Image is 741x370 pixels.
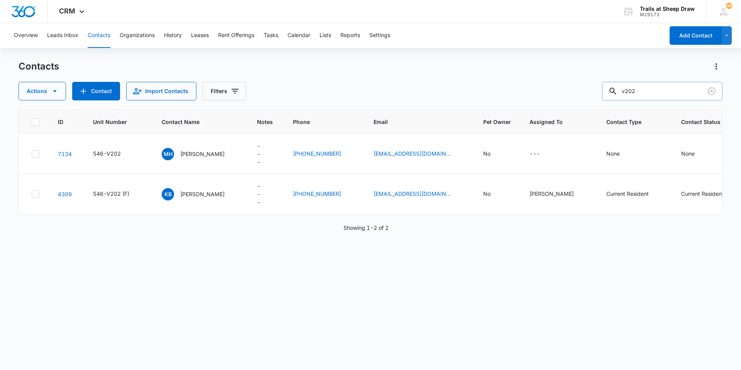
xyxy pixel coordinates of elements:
a: Navigate to contact details page for Karina Bassett [58,191,72,197]
button: Add Contact [670,26,722,45]
button: Reports [340,23,360,48]
div: Phone - (970) 301-7235 - Select to Edit Field [293,149,355,159]
span: Phone [293,118,344,126]
div: Contact Status - None - Select to Edit Field [681,149,709,159]
input: Search Contacts [602,82,722,100]
div: Contact Name - Michelle Hykes - Select to Edit Field [162,148,239,160]
div: --- [257,142,261,166]
div: Notes - - Select to Edit Field [257,142,274,166]
button: Overview [14,23,38,48]
a: [PHONE_NUMBER] [293,190,341,198]
div: Current Resident [681,190,724,198]
span: Assigned To [530,118,577,126]
button: Clear [705,85,718,97]
button: Leads Inbox [47,23,78,48]
div: Contact Status - Current Resident - Select to Edit Field [681,190,738,199]
div: Assigned To - - Select to Edit Field [530,149,554,159]
div: account id [640,12,695,17]
span: KB [162,188,174,200]
div: Unit Number - 546-V202 (F) - Select to Edit Field [93,190,143,199]
button: Import Contacts [126,82,196,100]
span: Contact Type [606,118,651,126]
h1: Contacts [19,61,59,72]
a: [PHONE_NUMBER] [293,149,341,158]
a: Navigate to contact details page for Michelle Hykes [58,151,72,157]
a: [EMAIL_ADDRESS][DOMAIN_NAME] [374,149,451,158]
button: Leases [191,23,209,48]
span: Pet Owner [483,118,511,126]
div: Assigned To - Sydnee Powell - Select to Edit Field [530,190,588,199]
span: Contact Name [162,118,227,126]
div: 546-V202 [93,149,121,158]
button: Filters [203,82,246,100]
span: ID [58,118,63,126]
div: Contact Name - Karina Bassett - Select to Edit Field [162,188,239,200]
div: Email - karinabass3@gmail.com - Select to Edit Field [374,190,465,199]
div: notifications count [726,3,732,9]
div: Pet Owner - No - Select to Edit Field [483,190,504,199]
p: [PERSON_NAME] [180,150,225,158]
div: Email - onesourcewellness@gmail.com - Select to Edit Field [374,149,465,159]
div: [PERSON_NAME] [530,190,574,198]
span: MH [162,148,174,160]
div: 546-V202 (F) [93,190,129,198]
div: Unit Number - 546-V202 - Select to Edit Field [93,149,135,159]
div: account name [640,6,695,12]
p: [PERSON_NAME] [180,190,225,198]
button: Calendar [288,23,310,48]
div: None [681,149,695,158]
button: Actions [19,82,66,100]
button: Tasks [264,23,278,48]
button: Contacts [88,23,110,48]
span: CRM [59,7,75,15]
span: Unit Number [93,118,143,126]
button: Add Contact [72,82,120,100]
button: Settings [369,23,390,48]
span: Notes [257,118,274,126]
div: Current Resident [606,190,649,198]
div: No [483,149,491,158]
button: Rent Offerings [218,23,254,48]
div: Contact Type - None - Select to Edit Field [606,149,634,159]
span: Contact Status [681,118,726,126]
span: Email [374,118,453,126]
p: Showing 1-2 of 2 [343,224,389,232]
div: Notes - - Select to Edit Field [257,182,274,206]
div: No [483,190,491,198]
button: Actions [710,60,722,73]
button: Lists [320,23,331,48]
div: Contact Type - Current Resident - Select to Edit Field [606,190,663,199]
div: --- [530,149,540,159]
a: [EMAIL_ADDRESS][DOMAIN_NAME] [374,190,451,198]
div: Phone - (970) 702-1502 - Select to Edit Field [293,190,355,199]
div: --- [257,182,261,206]
button: Organizations [120,23,155,48]
button: History [164,23,182,48]
div: Pet Owner - No - Select to Edit Field [483,149,504,159]
span: 46 [726,3,732,9]
div: None [606,149,620,158]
